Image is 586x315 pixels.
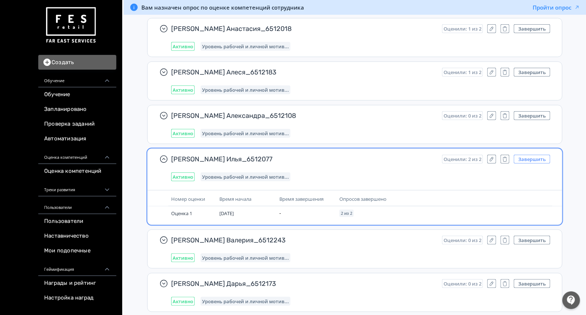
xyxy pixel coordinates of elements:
[444,113,481,119] span: Оценили: 0 из 2
[171,111,436,120] span: [PERSON_NAME] Александра_6512108
[202,43,289,49] span: Уровень рабочей и личной мотивации
[514,68,550,77] button: Завершить
[38,244,116,258] a: Мои подопечные
[171,68,436,77] span: [PERSON_NAME] Алеся_6512183
[38,55,116,70] button: Создать
[38,276,116,291] a: Награды и рейтинг
[514,155,550,164] button: Завершить
[202,130,289,136] span: Уровень рабочей и личной мотивации
[173,255,193,261] span: Активно
[173,174,193,180] span: Активно
[514,24,550,33] button: Завершить
[202,298,289,304] span: Уровень рабочей и личной мотивации
[38,258,116,276] div: Геймификация
[171,279,436,288] span: [PERSON_NAME] Дарья_6512173
[171,196,205,202] span: Номер оценки
[514,236,550,245] button: Завершить
[171,236,436,245] span: [PERSON_NAME] Валерия_6512243
[514,111,550,120] button: Завершить
[173,43,193,49] span: Активно
[171,24,436,33] span: [PERSON_NAME] Анастасия_6512018
[219,196,251,202] span: Время начала
[173,130,193,136] span: Активно
[173,87,193,93] span: Активно
[533,4,580,11] button: Пройти опрос
[38,164,116,179] a: Оценка компетенций
[279,196,324,202] span: Время завершения
[173,298,193,304] span: Активно
[444,237,481,243] span: Оценили: 0 из 2
[444,69,481,75] span: Оценили: 1 из 2
[38,229,116,244] a: Наставничество
[202,87,289,93] span: Уровень рабочей и личной мотивации
[339,196,386,202] span: Опросов завершено
[38,291,116,305] a: Настройка наград
[276,206,336,220] td: -
[171,210,192,217] span: Оценка 1
[444,156,481,162] span: Оценили: 2 из 2
[38,214,116,229] a: Пользователи
[44,4,97,46] img: https://files.teachbase.ru/system/account/57463/logo/medium-936fc5084dd2c598f50a98b9cbe0469a.png
[38,102,116,117] a: Запланировано
[202,174,289,180] span: Уровень рабочей и личной мотивации
[202,255,289,261] span: Уровень рабочей и личной мотивации
[444,281,481,287] span: Оценили: 0 из 2
[341,211,352,216] span: 2 из 2
[38,87,116,102] a: Обучение
[38,132,116,146] a: Автоматизация
[219,210,234,217] span: [DATE]
[141,4,304,11] span: Вам назначен опрос по оценке компетенций сотрудника
[38,179,116,196] div: Треки развития
[514,279,550,288] button: Завершить
[444,26,481,32] span: Оценили: 1 из 2
[171,155,436,164] span: [PERSON_NAME] Илья_6512077
[38,146,116,164] div: Оценка компетенций
[38,70,116,87] div: Обучение
[38,196,116,214] div: Пользователи
[38,117,116,132] a: Проверка заданий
